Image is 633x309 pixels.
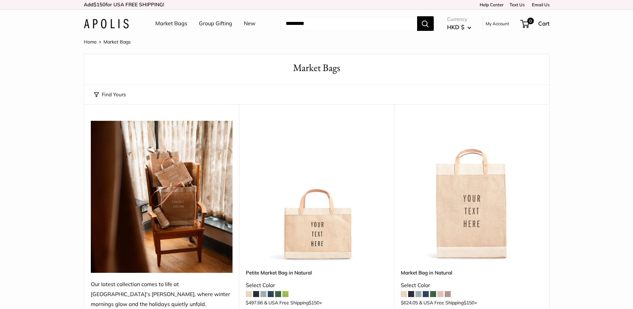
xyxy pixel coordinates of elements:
[84,39,97,45] a: Home
[246,280,388,290] div: Select Color
[103,39,131,45] span: Market Bags
[447,15,471,24] span: Currency
[447,24,464,31] span: HKD $
[246,121,388,262] img: Petite Market Bag in Natural
[417,16,434,31] button: Search
[510,2,525,7] a: Text Us
[246,300,263,305] span: $497.66
[419,300,477,305] span: & USA Free Shipping +
[84,19,129,29] img: Apolis
[93,1,105,8] span: $150
[401,121,543,262] img: Market Bag in Natural
[521,18,550,29] a: 0 Cart
[280,16,417,31] input: Search...
[477,2,504,7] a: Help Center
[401,269,543,276] a: Market Bag in Natural
[486,20,509,28] a: My Account
[309,300,319,306] span: $150
[94,90,126,99] button: Find Yours
[401,121,543,262] a: Market Bag in NaturalMarket Bag in Natural
[264,300,322,305] span: & USA Free Shipping +
[447,22,471,33] button: HKD $
[401,300,418,305] span: $624.05
[527,18,534,24] span: 0
[538,20,550,27] span: Cart
[94,61,539,75] h1: Market Bags
[84,38,131,46] nav: Breadcrumb
[401,280,543,290] div: Select Color
[199,19,232,29] a: Group Gifting
[246,121,388,262] a: Petite Market Bag in NaturalPetite Market Bag in Natural
[246,269,388,276] a: Petite Market Bag in Natural
[91,121,233,273] img: Our latest collection comes to life at UK's Estelle Manor, where winter mornings glow and the hol...
[155,19,187,29] a: Market Bags
[464,300,474,306] span: $150
[244,19,255,29] a: New
[530,2,550,7] a: Email Us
